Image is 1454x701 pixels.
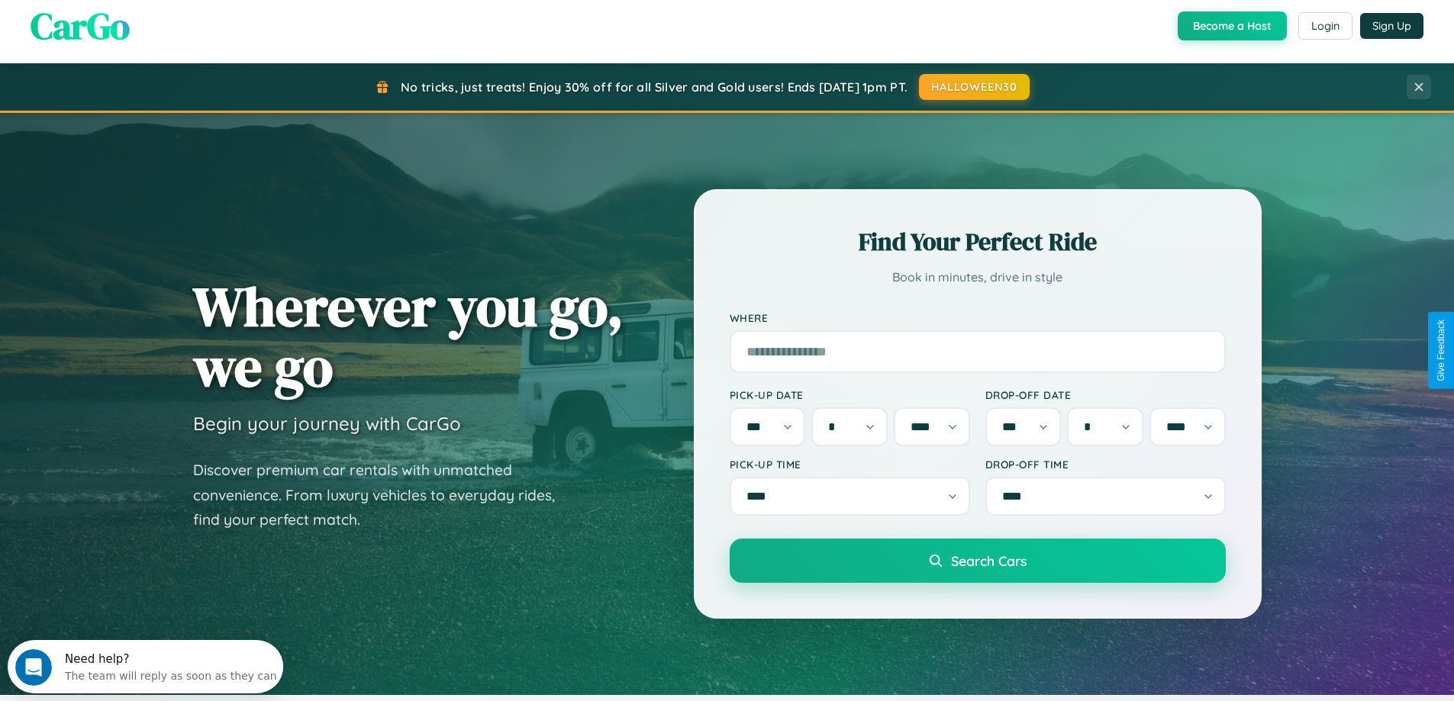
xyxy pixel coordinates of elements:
[1436,320,1446,381] div: Give Feedback
[193,458,575,532] p: Discover premium car rentals with unmatched convenience. From luxury vehicles to everyday rides, ...
[730,311,1226,324] label: Where
[730,388,970,401] label: Pick-up Date
[985,458,1226,471] label: Drop-off Time
[985,388,1226,401] label: Drop-off Date
[730,266,1226,288] p: Book in minutes, drive in style
[15,649,52,686] iframe: Intercom live chat
[730,458,970,471] label: Pick-up Time
[730,539,1226,583] button: Search Cars
[951,552,1027,569] span: Search Cars
[919,74,1030,100] button: HALLOWEEN30
[193,412,461,435] h3: Begin your journey with CarGo
[8,640,283,693] iframe: Intercom live chat discovery launcher
[1360,13,1423,39] button: Sign Up
[401,79,908,95] span: No tricks, just treats! Enjoy 30% off for all Silver and Gold users! Ends [DATE] 1pm PT.
[193,276,624,397] h1: Wherever you go, we go
[57,25,269,41] div: The team will reply as soon as they can
[6,6,284,48] div: Open Intercom Messenger
[1298,12,1352,40] button: Login
[1178,11,1287,40] button: Become a Host
[31,1,130,51] span: CarGo
[730,225,1226,259] h2: Find Your Perfect Ride
[57,13,269,25] div: Need help?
